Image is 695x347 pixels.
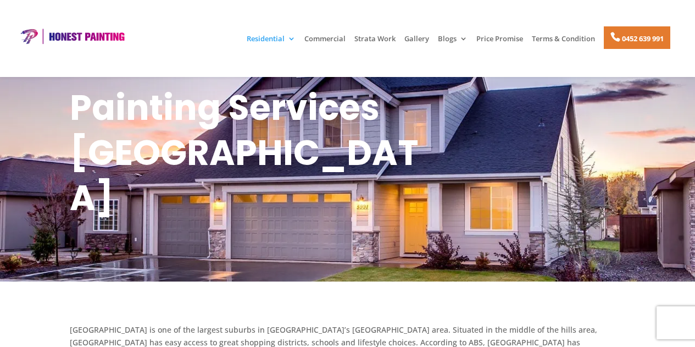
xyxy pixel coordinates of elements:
[438,35,468,53] a: Blogs
[304,35,346,53] a: Commercial
[404,35,429,53] a: Gallery
[70,84,419,222] strong: Painting Services [GEOGRAPHIC_DATA]
[532,35,595,53] a: Terms & Condition
[16,28,127,45] img: Honest Painting
[354,35,396,53] a: Strata Work
[604,26,670,49] a: 0452 639 991
[247,35,296,53] a: Residential
[476,35,523,53] a: Price Promise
